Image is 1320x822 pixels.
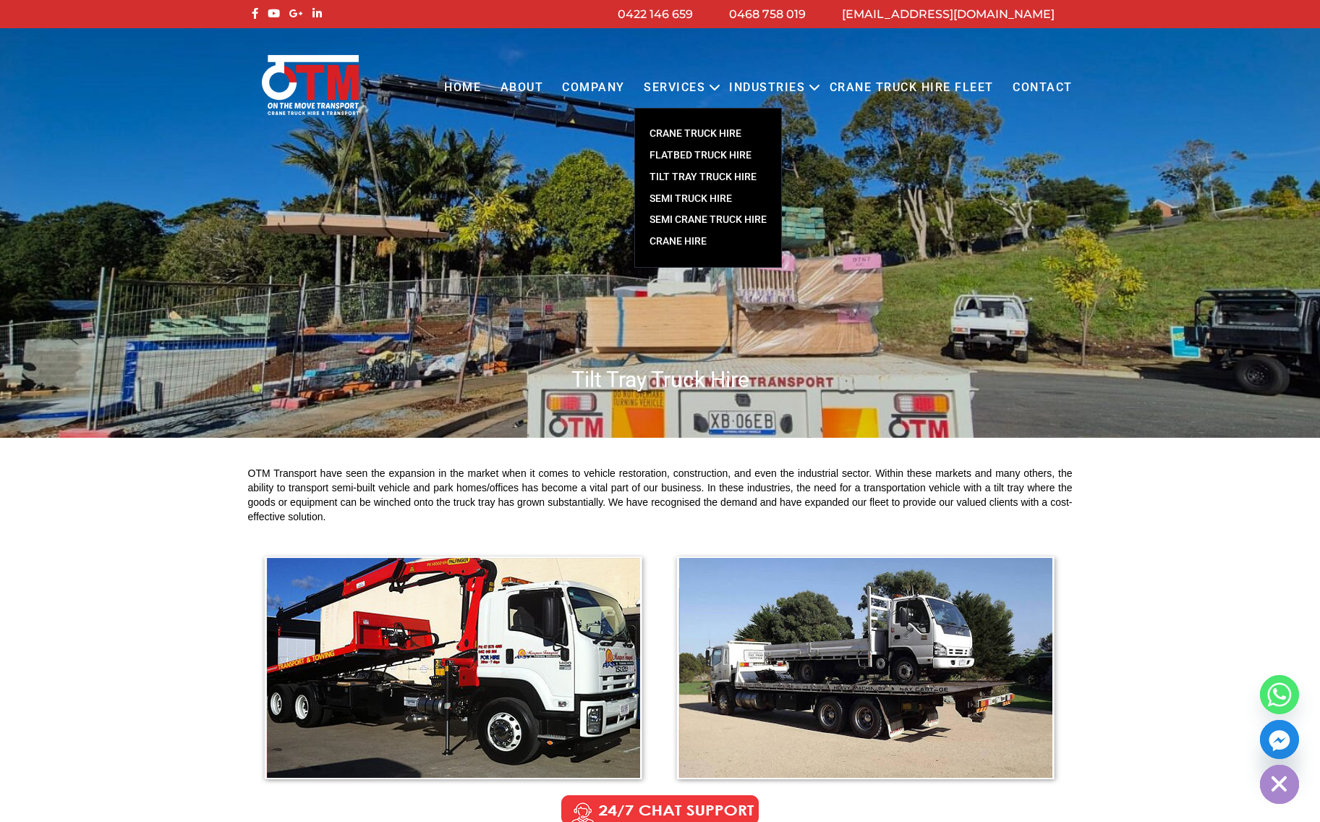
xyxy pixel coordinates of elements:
a: 0468 758 019 [729,7,806,21]
a: Crane Hire [635,231,781,253]
a: FLATBED TRUCK HIRE [635,145,781,166]
a: TILT TRAY TRUCK HIRE [635,166,781,188]
a: COMPANY [553,68,634,108]
a: SEMI TRUCK HIRE [635,188,781,210]
a: Whatsapp [1260,675,1299,714]
img: Tilt Tray Transport [260,553,649,785]
a: Services [634,68,715,108]
a: SEMI CRANE TRUCK HIRE [635,209,781,231]
a: About [490,68,553,108]
img: Tilt Truck Hire [672,553,1061,785]
a: Contact [1003,68,1082,108]
a: Facebook_Messenger [1260,720,1299,759]
h1: Tilt Tray Truck Hire [248,365,1073,394]
a: Home [435,68,490,108]
a: 0422 146 659 [618,7,693,21]
a: CRANE TRUCK HIRE [635,123,781,145]
a: [EMAIL_ADDRESS][DOMAIN_NAME] [842,7,1055,21]
img: Otmtransport [259,54,362,116]
div: OTM Transport have seen the expansion in the market when it comes to vehicle restoration, constru... [248,466,1073,524]
a: Crane Truck Hire Fleet [819,68,1002,108]
a: Industries [720,68,814,108]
